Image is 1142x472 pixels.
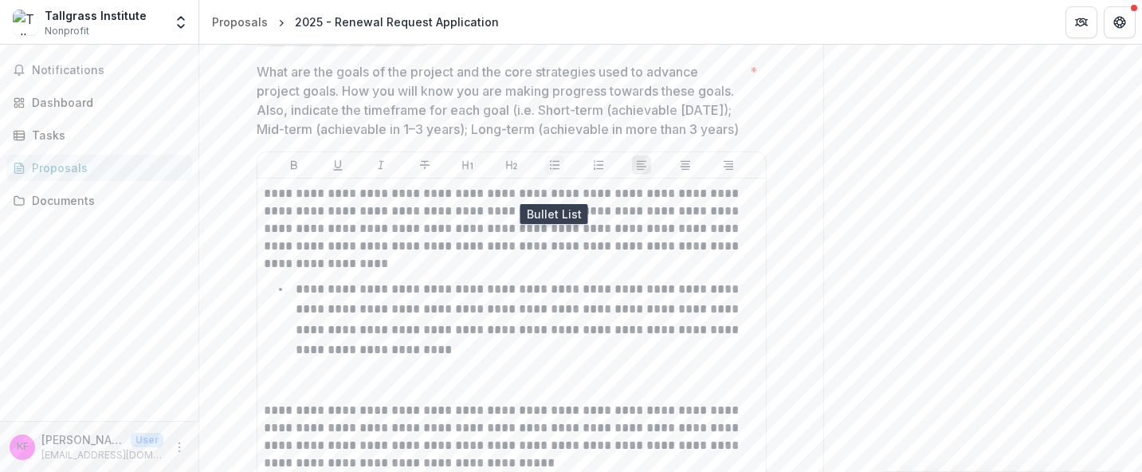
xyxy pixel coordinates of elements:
button: Heading 2 [502,155,521,175]
button: Align Center [676,155,695,175]
div: Dashboard [32,94,179,111]
div: Documents [32,192,179,209]
button: Italicize [371,155,390,175]
button: Ordered List [589,155,608,175]
a: Tasks [6,122,192,148]
button: Align Left [632,155,651,175]
button: Get Help [1104,6,1136,38]
a: Proposals [6,155,192,181]
button: Heading 1 [458,155,477,175]
span: Notifications [32,64,186,77]
p: User [131,433,163,447]
p: What are the goals of the project and the core strategies used to advance project goals. How you ... [257,62,744,139]
p: [PERSON_NAME] [41,431,124,448]
img: Tallgrass Institute [13,10,38,35]
button: Bullet List [545,155,564,175]
a: Documents [6,187,192,214]
div: Proposals [212,14,268,30]
a: Dashboard [6,89,192,116]
div: Proposals [32,159,179,176]
button: Strike [415,155,434,175]
p: [EMAIL_ADDRESS][DOMAIN_NAME] [41,448,163,462]
div: Tasks [32,127,179,144]
a: Proposals [206,10,274,33]
button: Partners [1065,6,1097,38]
button: More [170,438,189,457]
button: Notifications [6,57,192,83]
div: 2025 - Renewal Request Application [295,14,499,30]
button: Bold [285,155,304,175]
span: Nonprofit [45,24,89,38]
button: Align Right [719,155,738,175]
button: Underline [328,155,347,175]
nav: breadcrumb [206,10,505,33]
div: Kate Finn [17,442,29,452]
button: Open entity switcher [170,6,192,38]
div: Tallgrass Institute [45,7,147,24]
